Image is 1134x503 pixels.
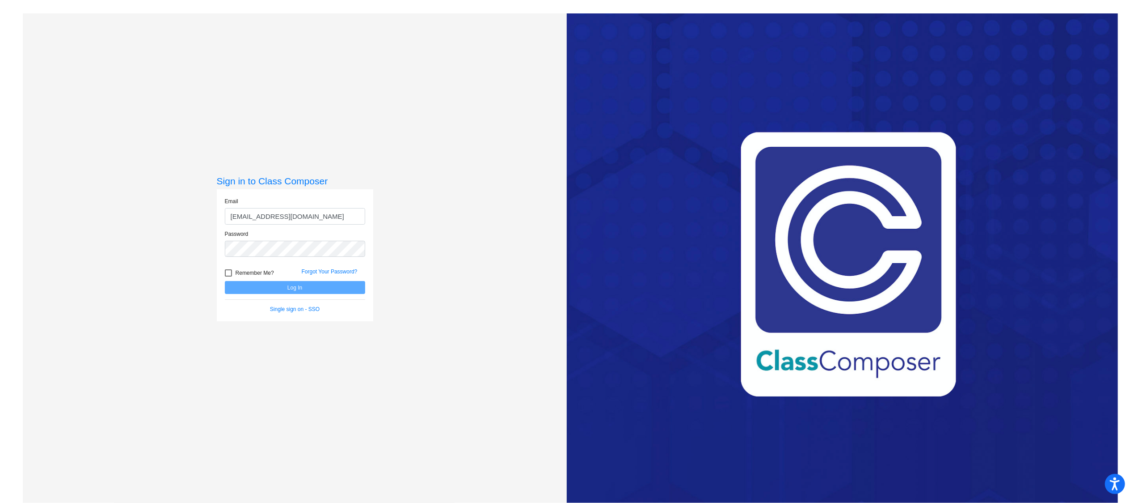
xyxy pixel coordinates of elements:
button: Log In [225,281,365,294]
span: Remember Me? [236,268,274,278]
a: Forgot Your Password? [302,269,358,275]
h3: Sign in to Class Composer [217,175,373,187]
label: Password [225,230,249,238]
label: Email [225,197,238,205]
a: Single sign on - SSO [270,306,320,312]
